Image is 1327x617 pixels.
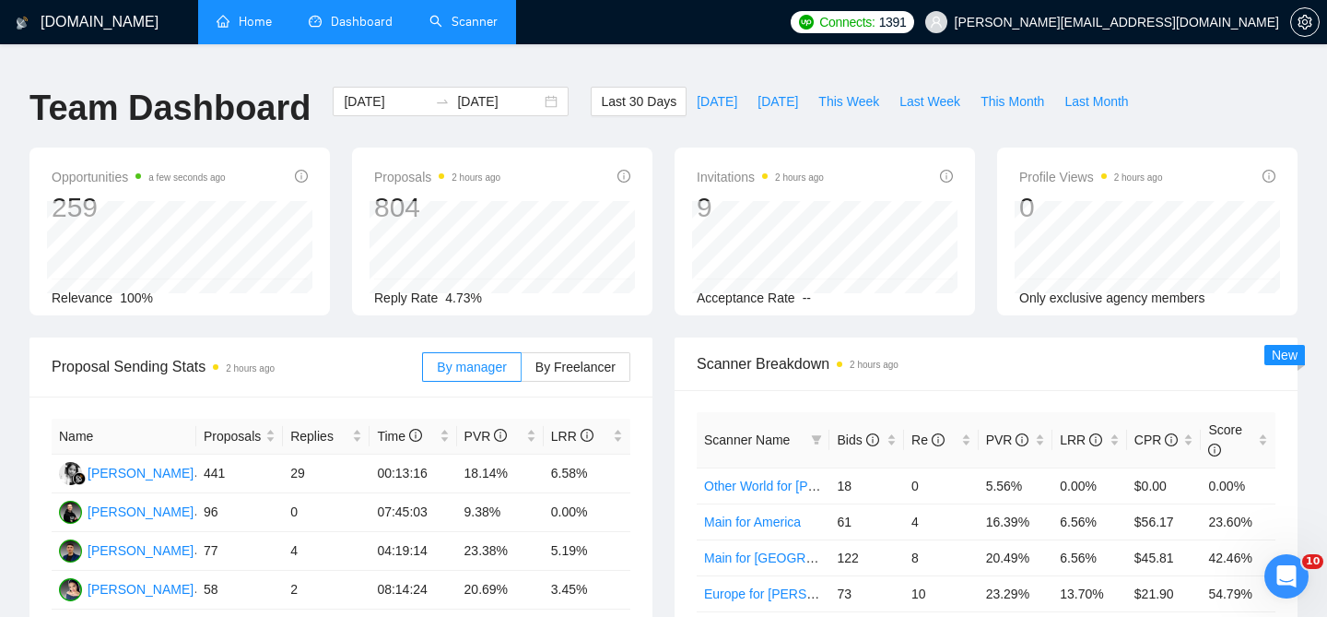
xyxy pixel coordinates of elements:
[295,170,308,183] span: info-circle
[940,170,953,183] span: info-circle
[148,172,225,183] time: a few seconds ago
[59,501,82,524] img: EZ
[704,433,790,447] span: Scanner Name
[409,429,422,442] span: info-circle
[819,12,875,32] span: Connects:
[687,87,747,116] button: [DATE]
[377,429,421,444] span: Time
[1291,15,1319,30] span: setting
[899,91,960,112] span: Last Week
[704,479,901,493] a: Other World for [PERSON_NAME]
[52,355,422,378] span: Proposal Sending Stats
[803,291,811,305] span: --
[283,571,370,610] td: 2
[1019,190,1163,225] div: 0
[889,87,970,116] button: Last Week
[799,15,814,30] img: upwork-logo.png
[283,419,370,455] th: Replies
[544,571,630,610] td: 3.45%
[370,532,456,571] td: 04:19:14
[986,433,1029,447] span: PVR
[970,87,1054,116] button: This Month
[283,532,370,571] td: 4
[457,571,544,610] td: 20.69%
[904,540,979,575] td: 8
[435,94,450,109] span: swap-right
[704,587,874,601] a: Europe for [PERSON_NAME]
[120,291,153,305] span: 100%
[494,429,507,442] span: info-circle
[1127,504,1202,540] td: $56.17
[88,579,194,599] div: [PERSON_NAME]
[1127,468,1202,504] td: $0.00
[309,15,322,28] span: dashboard
[866,433,879,446] span: info-circle
[59,581,194,596] a: H[PERSON_NAME]
[811,434,822,445] span: filter
[283,455,370,493] td: 29
[591,87,687,116] button: Last 30 Days
[59,578,82,601] img: H
[704,551,888,565] a: Main for [GEOGRAPHIC_DATA]
[196,571,283,610] td: 58
[979,575,1053,611] td: 23.29%
[818,91,879,112] span: This Week
[196,419,283,455] th: Proposals
[1052,540,1127,575] td: 6.56%
[1165,433,1178,446] span: info-circle
[544,493,630,532] td: 0.00%
[807,426,826,454] span: filter
[1060,433,1102,447] span: LRR
[204,426,262,446] span: Proposals
[1201,504,1275,540] td: 23.60%
[981,91,1044,112] span: This Month
[73,472,86,485] img: gigradar-bm.png
[226,363,275,374] time: 2 hours ago
[1302,554,1323,569] span: 10
[88,502,194,522] div: [PERSON_NAME]
[457,493,544,532] td: 9.38%
[1019,166,1163,188] span: Profile Views
[1127,575,1202,611] td: $21.90
[704,515,801,529] a: Main for America
[88,463,194,483] div: [PERSON_NAME]
[747,87,808,116] button: [DATE]
[808,87,889,116] button: This Week
[617,170,630,183] span: info-circle
[1264,554,1309,599] iframe: Intercom live chat
[52,419,196,455] th: Name
[59,540,82,563] img: VS
[29,87,311,130] h1: Team Dashboard
[370,455,456,493] td: 00:13:16
[196,532,283,571] td: 77
[331,14,393,30] span: Dashboard
[290,426,348,446] span: Replies
[697,352,1275,375] span: Scanner Breakdown
[757,91,798,112] span: [DATE]
[370,571,456,610] td: 08:14:24
[1052,468,1127,504] td: 0.00%
[370,493,456,532] td: 07:45:03
[59,462,82,485] img: GB
[535,360,616,374] span: By Freelancer
[904,504,979,540] td: 4
[374,291,438,305] span: Reply Rate
[850,360,898,370] time: 2 hours ago
[979,504,1053,540] td: 16.39%
[457,91,541,112] input: End date
[979,468,1053,504] td: 5.56%
[697,190,824,225] div: 9
[1290,15,1320,30] a: setting
[544,532,630,571] td: 5.19%
[435,94,450,109] span: to
[437,360,506,374] span: By manager
[16,8,29,38] img: logo
[1052,504,1127,540] td: 6.56%
[283,493,370,532] td: 0
[1054,87,1138,116] button: Last Month
[829,575,904,611] td: 73
[464,429,508,444] span: PVR
[697,91,737,112] span: [DATE]
[1089,433,1102,446] span: info-circle
[1201,575,1275,611] td: 54.79%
